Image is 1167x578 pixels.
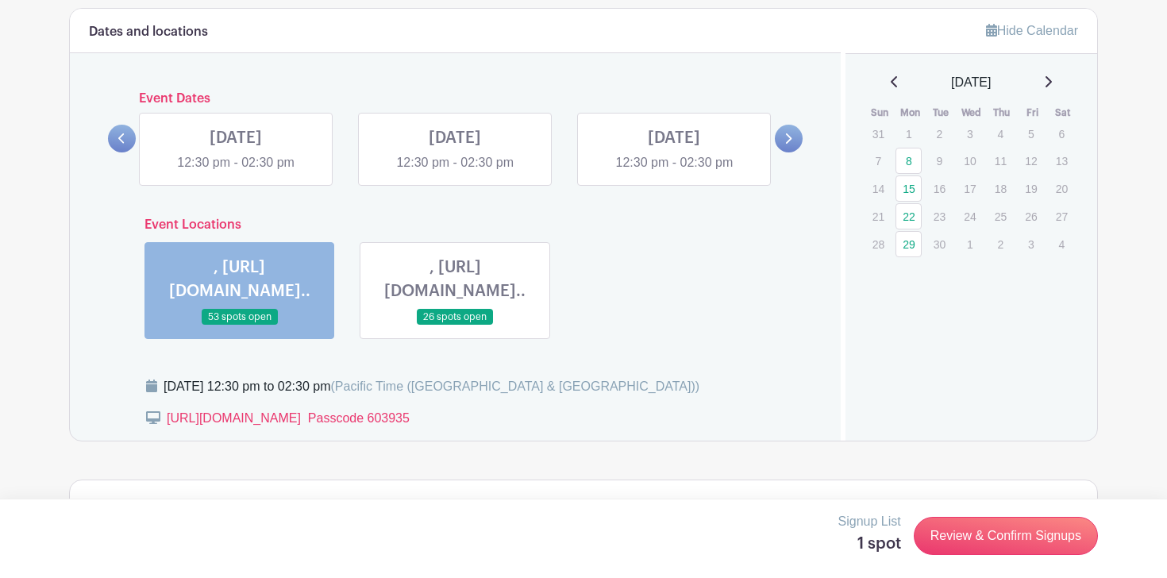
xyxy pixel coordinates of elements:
[1018,121,1044,146] p: 5
[926,176,953,201] p: 16
[957,232,983,256] p: 1
[926,204,953,229] p: 23
[865,176,892,201] p: 14
[988,204,1014,229] p: 25
[988,121,1014,146] p: 4
[164,377,699,396] div: [DATE] 12:30 pm to 02:30 pm
[1048,105,1079,121] th: Sat
[1017,105,1048,121] th: Fri
[1018,148,1044,173] p: 12
[956,105,987,121] th: Wed
[895,203,922,229] a: 22
[838,534,901,553] h5: 1 spot
[1049,204,1075,229] p: 27
[988,232,1014,256] p: 2
[1018,204,1044,229] p: 26
[865,105,895,121] th: Sun
[895,121,922,146] p: 1
[895,175,922,202] a: 15
[1049,148,1075,173] p: 13
[957,148,983,173] p: 10
[926,148,953,173] p: 9
[1049,176,1075,201] p: 20
[838,512,901,531] p: Signup List
[895,105,926,121] th: Mon
[136,91,775,106] h6: Event Dates
[914,517,1098,555] a: Review & Confirm Signups
[865,232,892,256] p: 28
[1018,176,1044,201] p: 19
[895,231,922,257] a: 29
[957,204,983,229] p: 24
[1018,232,1044,256] p: 3
[167,411,410,425] a: [URL][DOMAIN_NAME] Passcode 603935
[987,105,1018,121] th: Thu
[986,24,1078,37] a: Hide Calendar
[132,218,779,233] h6: Event Locations
[988,176,1014,201] p: 18
[1049,232,1075,256] p: 4
[865,148,892,173] p: 7
[1049,121,1075,146] p: 6
[926,105,957,121] th: Tue
[895,148,922,174] a: 8
[957,121,983,146] p: 3
[330,380,699,393] span: (Pacific Time ([GEOGRAPHIC_DATA] & [GEOGRAPHIC_DATA]))
[951,73,991,92] span: [DATE]
[865,204,892,229] p: 21
[926,121,953,146] p: 2
[865,121,892,146] p: 31
[957,176,983,201] p: 17
[89,25,208,40] h6: Dates and locations
[988,148,1014,173] p: 11
[926,232,953,256] p: 30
